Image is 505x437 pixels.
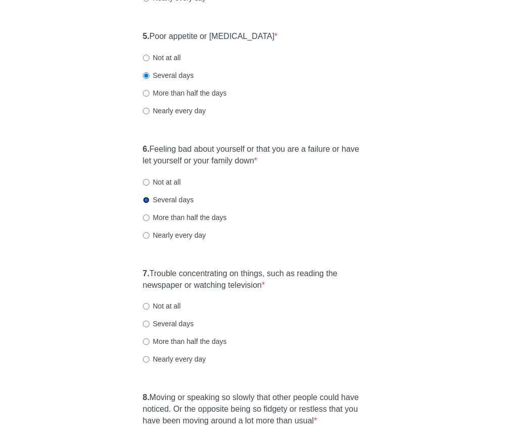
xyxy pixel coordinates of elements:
strong: 6. [143,145,149,153]
input: Nearly every day [143,108,149,114]
strong: 5. [143,32,149,40]
label: Trouble concentrating on things, such as reading the newspaper or watching television [143,268,363,291]
strong: 7. [143,269,149,278]
input: Nearly every day [143,356,149,363]
label: Feeling bad about yourself or that you are a failure or have let yourself or your family down [143,144,363,167]
label: Moving or speaking so slowly that other people could have noticed. Or the opposite being so fidge... [143,392,363,427]
strong: 8. [143,393,149,402]
input: Several days [143,197,149,203]
input: Nearly every day [143,232,149,239]
label: Not at all [143,301,181,311]
input: More than half the days [143,214,149,221]
input: More than half the days [143,90,149,97]
label: Not at all [143,53,181,63]
input: Several days [143,321,149,327]
input: Not at all [143,303,149,310]
label: Several days [143,319,194,329]
label: Several days [143,70,194,80]
label: Nearly every day [143,106,206,116]
label: More than half the days [143,88,227,98]
input: Not at all [143,55,149,61]
input: Several days [143,72,149,79]
input: More than half the days [143,338,149,345]
label: Poor appetite or [MEDICAL_DATA] [143,31,278,42]
label: Several days [143,195,194,205]
label: Nearly every day [143,230,206,240]
label: More than half the days [143,212,227,223]
label: Not at all [143,177,181,187]
input: Not at all [143,179,149,186]
label: Nearly every day [143,354,206,364]
label: More than half the days [143,336,227,346]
